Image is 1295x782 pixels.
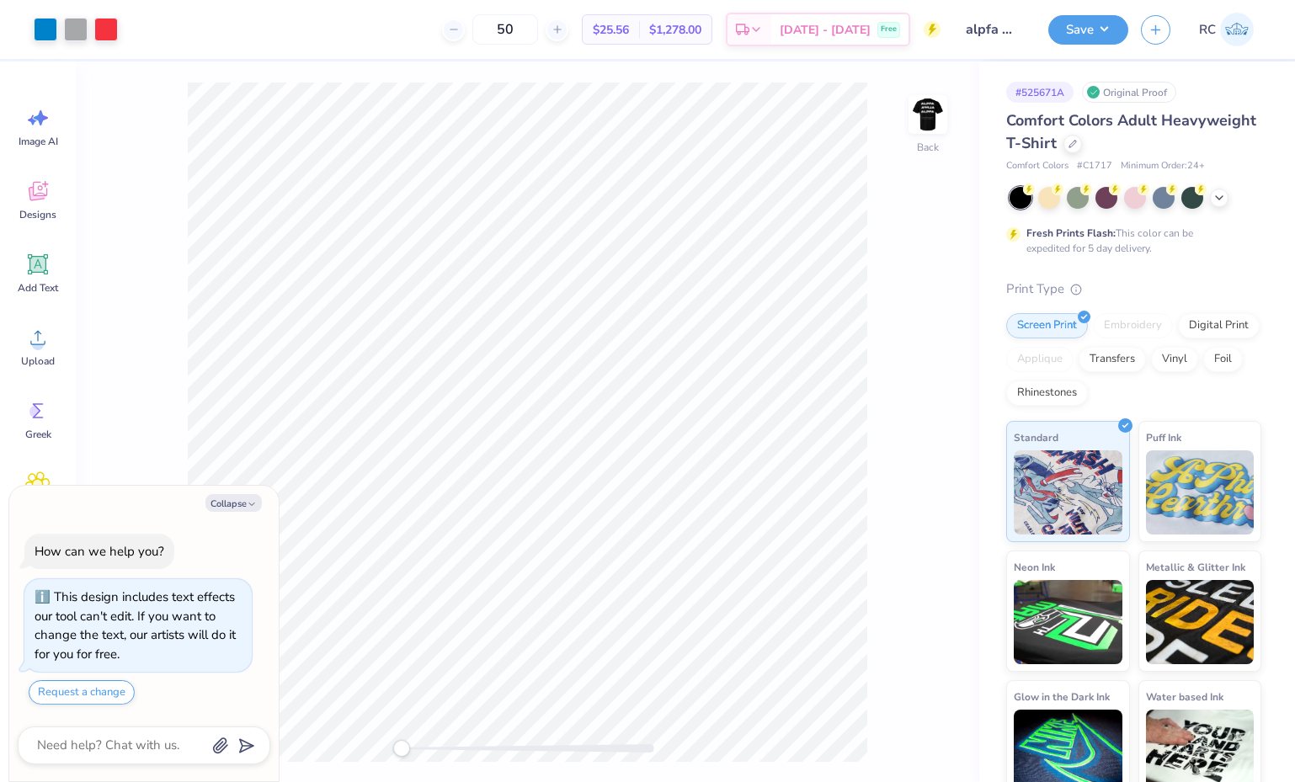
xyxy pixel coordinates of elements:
[29,680,135,705] button: Request a change
[1014,558,1055,576] span: Neon Ink
[911,98,945,131] img: Back
[1006,347,1074,372] div: Applique
[1077,159,1112,173] span: # C1717
[593,21,629,39] span: $25.56
[1093,313,1173,338] div: Embroidery
[917,140,939,155] div: Back
[1006,110,1256,153] span: Comfort Colors Adult Heavyweight T-Shirt
[1006,380,1088,406] div: Rhinestones
[1199,20,1216,40] span: RC
[649,21,701,39] span: $1,278.00
[881,24,897,35] span: Free
[1014,428,1058,446] span: Standard
[18,281,58,295] span: Add Text
[780,21,871,39] span: [DATE] - [DATE]
[1151,347,1198,372] div: Vinyl
[1146,688,1223,705] span: Water based Ink
[1079,347,1146,372] div: Transfers
[1146,580,1255,664] img: Metallic & Glitter Ink
[1006,82,1074,103] div: # 525671A
[205,494,262,512] button: Collapse
[1146,450,1255,535] img: Puff Ink
[1014,450,1122,535] img: Standard
[25,428,51,441] span: Greek
[1014,580,1122,664] img: Neon Ink
[1014,688,1110,705] span: Glow in the Dark Ink
[1203,347,1243,372] div: Foil
[1082,82,1176,103] div: Original Proof
[1178,313,1260,338] div: Digital Print
[1006,313,1088,338] div: Screen Print
[1146,428,1181,446] span: Puff Ink
[35,588,236,662] div: This design includes text effects our tool can't edit. If you want to change the text, our artist...
[1121,159,1205,173] span: Minimum Order: 24 +
[1006,279,1261,299] div: Print Type
[19,208,56,221] span: Designs
[19,135,58,148] span: Image AI
[1191,13,1261,46] a: RC
[1026,226,1116,240] strong: Fresh Prints Flash:
[1146,558,1245,576] span: Metallic & Glitter Ink
[1220,13,1254,46] img: Rio Cabojoc
[35,543,164,560] div: How can we help you?
[393,740,410,757] div: Accessibility label
[472,14,538,45] input: – –
[1048,15,1128,45] button: Save
[1026,226,1234,256] div: This color can be expedited for 5 day delivery.
[21,354,55,368] span: Upload
[953,13,1036,46] input: Untitled Design
[1006,159,1069,173] span: Comfort Colors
